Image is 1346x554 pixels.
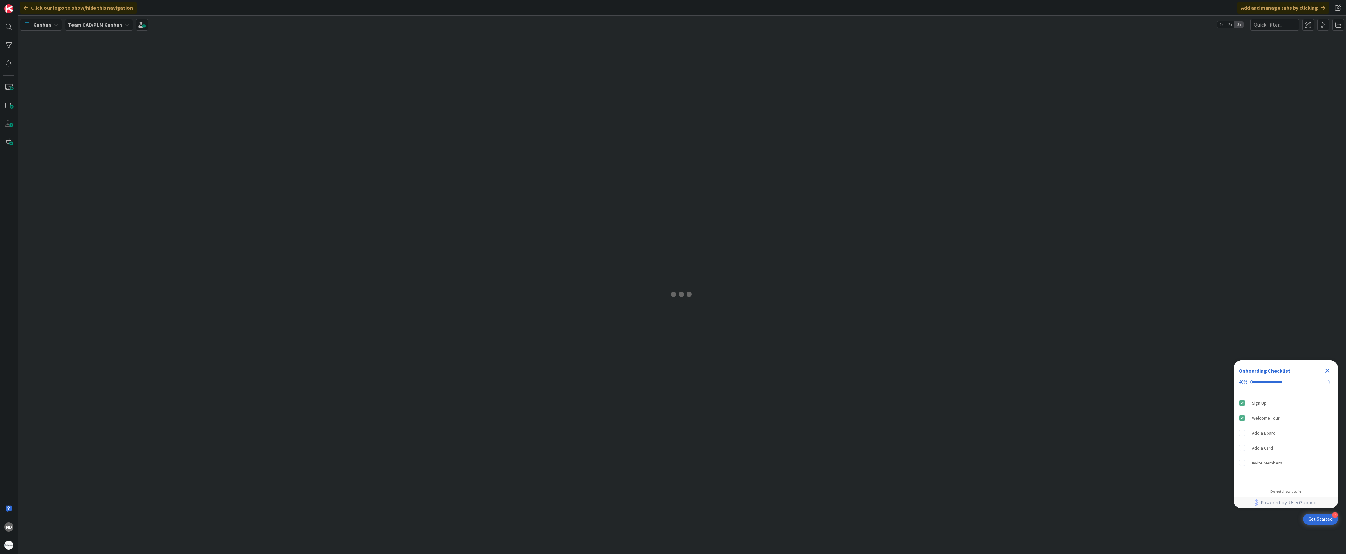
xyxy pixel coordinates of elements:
[33,21,51,29] span: Kanban
[1236,441,1335,455] div: Add a Card is incomplete.
[1252,429,1276,437] div: Add a Board
[1303,514,1338,525] div: Open Get Started checklist, remaining modules: 3
[1236,411,1335,425] div: Welcome Tour is complete.
[1234,393,1338,485] div: Checklist items
[1234,497,1338,508] div: Footer
[1239,379,1248,385] div: 40%
[1322,366,1333,376] div: Close Checklist
[1237,2,1329,14] div: Add and manage tabs by clicking
[1236,456,1335,470] div: Invite Members is incomplete.
[1239,379,1333,385] div: Checklist progress: 40%
[1235,21,1243,28] span: 3x
[1236,396,1335,410] div: Sign Up is complete.
[1308,516,1333,522] div: Get Started
[1236,426,1335,440] div: Add a Board is incomplete.
[1270,489,1301,494] div: Do not show again
[4,541,13,550] img: avatar
[1252,399,1267,407] div: Sign Up
[68,21,122,28] b: Team CAD/PLM Kanban
[1252,444,1273,452] div: Add a Card
[1250,19,1299,31] input: Quick Filter...
[4,4,13,13] img: Visit kanbanzone.com
[20,2,137,14] div: Click our logo to show/hide this navigation
[1234,360,1338,508] div: Checklist Container
[1261,499,1317,506] span: Powered by UserGuiding
[1237,497,1335,508] a: Powered by UserGuiding
[1239,367,1290,375] div: Onboarding Checklist
[1226,21,1235,28] span: 2x
[1332,512,1338,518] div: 3
[1252,459,1282,467] div: Invite Members
[1217,21,1226,28] span: 1x
[4,522,13,532] div: MD
[1252,414,1280,422] div: Welcome Tour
